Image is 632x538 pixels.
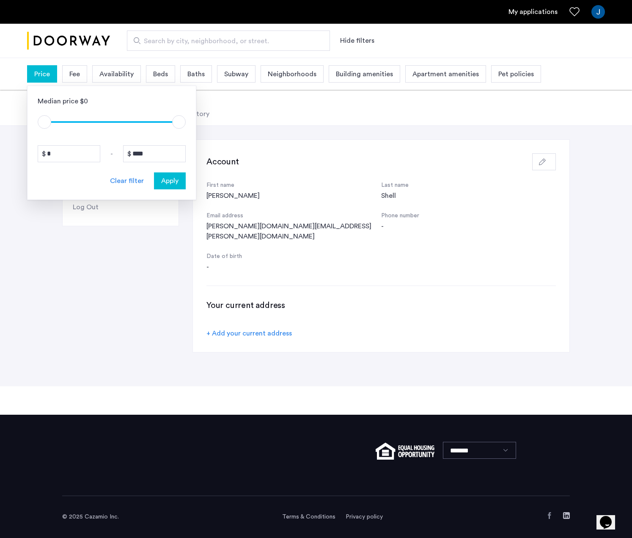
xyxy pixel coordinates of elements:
[336,69,393,79] span: Building amenities
[38,96,186,106] div: Median price $0
[27,25,110,57] img: logo
[110,176,144,186] div: Clear filter
[62,514,119,520] span: © 2025 Cazamio Inc.
[27,25,110,57] a: Cazamio logo
[38,121,186,123] ngx-slider: ngx-slider
[412,69,479,79] span: Apartment amenities
[38,115,51,129] span: ngx-slider
[127,31,330,51] input: Apartment Search
[144,36,306,46] span: Search by city, neighborhood, or street.
[99,69,134,79] span: Availability
[340,36,374,46] button: Show or hide filters
[591,5,605,19] img: user
[596,504,624,530] iframe: chat widget
[498,69,534,79] span: Pet policies
[546,512,553,519] a: Facebook
[282,513,335,521] a: Terms and conditions
[508,7,558,17] a: My application
[34,69,50,79] span: Price
[110,149,113,159] span: -
[172,115,186,129] span: ngx-slider-max
[268,69,316,79] span: Neighborhoods
[153,69,168,79] span: Beds
[123,145,186,162] input: Price to
[69,69,80,79] span: Fee
[376,443,434,460] img: equal-housing.png
[161,176,179,186] span: Apply
[224,69,248,79] span: Subway
[563,512,570,519] a: LinkedIn
[187,69,205,79] span: Baths
[38,145,100,162] input: Price from
[154,172,186,189] button: button
[443,442,516,459] select: Language select
[346,513,383,521] a: Privacy policy
[569,7,580,17] a: Favorites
